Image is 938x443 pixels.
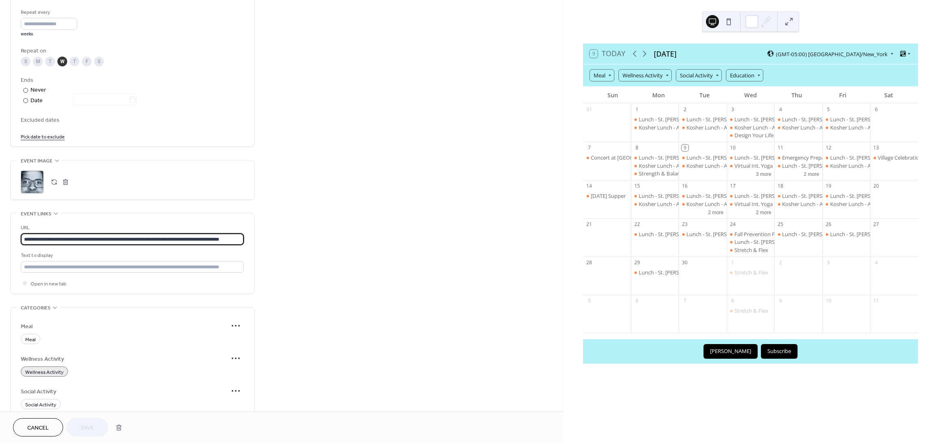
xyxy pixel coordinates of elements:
div: 1 [730,259,736,266]
div: Stretch & Flex [734,307,768,314]
div: Kosher Lunch - Adas [631,124,679,131]
div: Lunch - St. [PERSON_NAME] [830,116,898,123]
div: Lunch - St. [PERSON_NAME] [782,116,850,123]
div: Stretch & Flex [734,269,768,276]
div: 11 [777,145,784,151]
div: 3 [730,106,736,113]
div: 27 [873,221,880,228]
div: Kosher Lunch - Adas [679,162,727,169]
div: Lunch - St. Alban's [822,230,870,238]
div: Kosher Lunch - Adas [830,200,879,208]
div: Lunch - St. Alban's [631,269,679,276]
button: Cancel [13,418,63,436]
div: Lunch - St. Alban's [822,192,870,200]
div: 17 [730,182,736,189]
div: Mon [636,87,682,103]
div: Lunch - St. Alban's [679,192,727,200]
div: Lunch - St. Alban's [822,116,870,123]
div: Lunch - St. Alban's [631,116,679,123]
div: Lunch - St. [PERSON_NAME] [639,154,706,161]
div: Lunch - St. [PERSON_NAME] [734,116,802,123]
div: Stretch & Flex [727,269,775,276]
div: Virtual Int. Yoga [734,162,773,169]
div: Kosher Lunch - Adas [631,162,679,169]
button: 2 more [705,208,727,216]
div: Emergency Preparedness Workshop [782,154,870,161]
div: Ends [21,76,242,85]
div: 3 [825,259,832,266]
div: Virtual Int. Yoga [727,162,775,169]
span: Cancel [27,424,49,432]
div: Lunch - St. Alban's [727,192,775,200]
div: Lunch - St. [PERSON_NAME] [686,230,754,238]
div: 7 [586,145,593,151]
span: Wellness Activity [21,355,228,363]
div: 20 [873,182,880,189]
div: 16 [682,182,688,189]
div: [DATE] Supper [591,192,626,200]
div: Repeat on [21,47,242,55]
div: 18 [777,182,784,189]
button: 3 more [753,170,775,178]
div: 28 [586,259,593,266]
div: Kosher Lunch - Adas [639,162,688,169]
div: Lunch - St. Alban's [727,238,775,246]
div: Fall Prevention Program [727,230,775,238]
div: [DATE] [654,48,677,59]
div: 24 [730,221,736,228]
div: 7 [682,297,688,304]
div: Kosher Lunch - Adas [679,200,727,208]
div: Kosher Lunch - Adas [774,200,822,208]
div: S [21,57,31,66]
span: Categories [21,304,50,312]
div: 31 [586,106,593,113]
div: Lunch - St. Alban's [774,116,822,123]
div: 10 [730,145,736,151]
button: Subscribe [761,344,798,359]
span: (GMT-05:00) [GEOGRAPHIC_DATA]/New_York [776,51,888,57]
div: Kosher Lunch - Adas [686,162,736,169]
div: Design Your Life for Meaning @ Success free 3-week workshop Session 1 [727,132,775,139]
div: 4 [873,259,880,266]
div: Lunch - St. [PERSON_NAME] [734,238,802,246]
div: Strength & Balance with Mr. William Yates [631,170,679,177]
span: Wellness Activity [25,368,64,377]
span: Excluded dates [21,116,244,125]
div: Sunday Supper [583,192,631,200]
button: 2 more [800,170,822,178]
div: Kosher Lunch - Adas [639,124,688,131]
div: Repeat every [21,8,76,17]
div: 5 [586,297,593,304]
div: 10 [825,297,832,304]
div: Fall Prevention Program [734,230,793,238]
div: Kosher Lunch - Adas [686,124,736,131]
div: Thu [774,87,820,103]
div: Lunch - St. [PERSON_NAME] [830,230,898,238]
div: 13 [873,145,880,151]
div: Virtual Int. Yoga [734,200,773,208]
span: Pick date to exclude [21,133,65,141]
div: 2 [777,259,784,266]
div: Kosher Lunch - Adas [782,124,831,131]
div: S [94,57,104,66]
div: Lunch - St. [PERSON_NAME] [830,192,898,200]
div: Lunch - St. [PERSON_NAME] [639,116,706,123]
button: 2 more [753,208,775,216]
div: W [57,57,67,66]
div: URL [21,224,242,232]
div: Lunch - St. [PERSON_NAME] [734,154,802,161]
div: 25 [777,221,784,228]
div: Stretch & Flex [727,307,775,314]
div: Never [31,86,46,94]
div: Kosher Lunch - Adas [679,124,727,131]
div: 9 [682,145,688,151]
div: 22 [634,221,641,228]
div: Design Your Life for Meaning @ Success free 3-week workshop Session 1 [734,132,909,139]
div: Stretch & Flex [734,246,768,254]
div: Fri [820,87,866,103]
div: Lunch - St. Alban's [774,230,822,238]
div: Kosher Lunch - Adas [631,200,679,208]
div: 5 [825,106,832,113]
div: Lunch - St. Alban's [631,230,679,238]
